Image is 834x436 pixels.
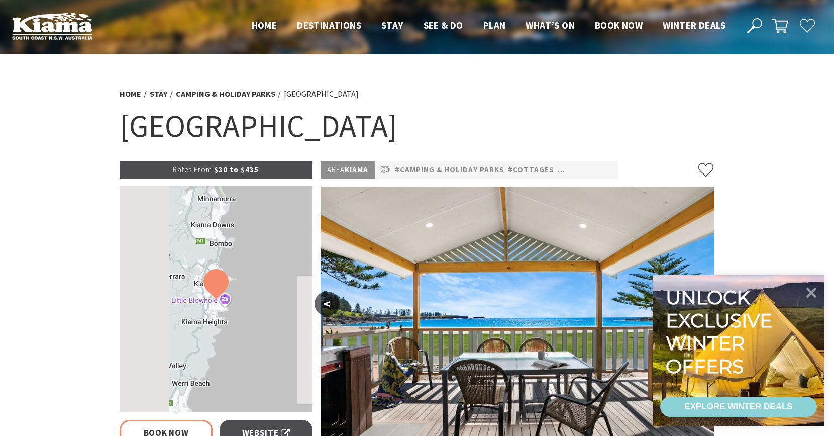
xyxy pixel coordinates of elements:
span: Winter Deals [663,19,725,31]
span: Rates From: [173,165,214,175]
a: Camping & Holiday Parks [176,89,275,99]
span: Home [252,19,277,31]
a: Stay [150,89,167,99]
span: Stay [381,19,403,31]
a: EXPLORE WINTER DEALS [660,397,817,417]
p: $30 to $435 [120,161,312,179]
span: Area [327,165,345,175]
a: #Camping & Holiday Parks [395,164,504,177]
span: Book now [595,19,643,31]
div: Unlock exclusive winter offers [666,286,777,378]
p: Kiama [321,161,375,179]
span: What’s On [526,19,575,31]
a: Home [120,89,141,99]
img: Kiama Logo [12,12,92,40]
span: Plan [483,19,506,31]
div: EXPLORE WINTER DEALS [684,397,792,417]
li: [GEOGRAPHIC_DATA] [284,88,359,101]
h1: [GEOGRAPHIC_DATA] [120,106,714,146]
a: #Cottages [508,164,554,177]
span: Destinations [297,19,361,31]
a: #Pet Friendly [558,164,616,177]
button: < [315,292,340,316]
nav: Main Menu [242,18,736,34]
span: See & Do [424,19,463,31]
